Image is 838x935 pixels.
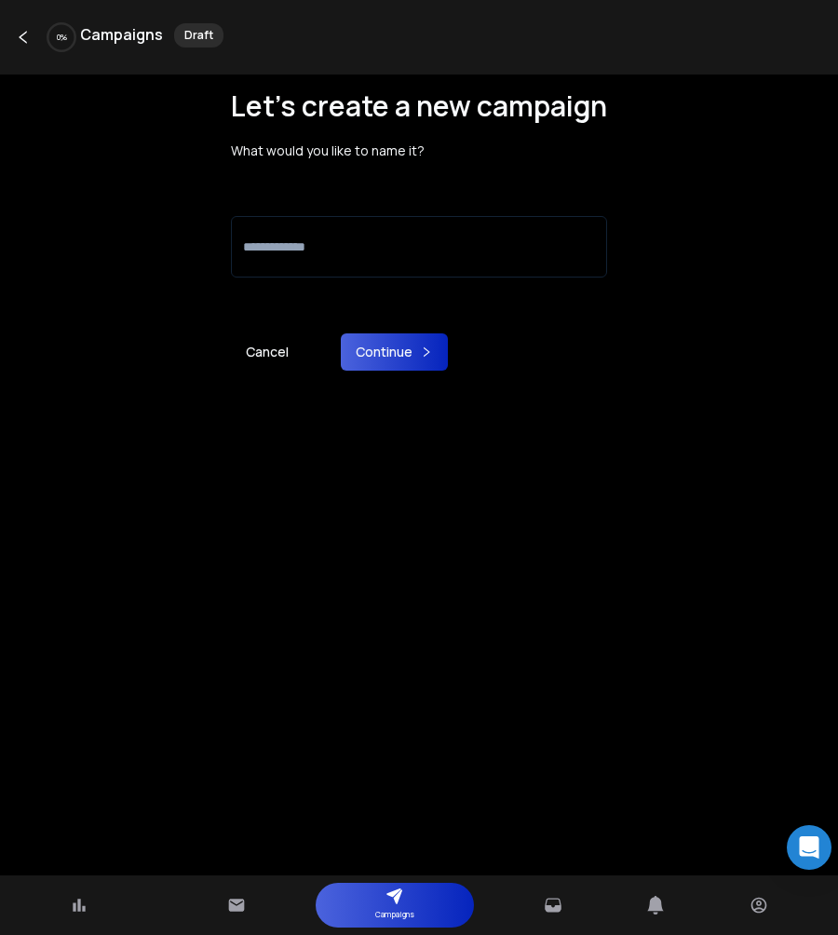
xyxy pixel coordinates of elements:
[231,89,607,123] h1: Let’s create a new campaign
[231,142,607,160] p: What would you like to name it?
[231,333,304,371] a: Cancel
[787,825,831,870] div: Open Intercom Messenger
[341,333,448,371] button: Continue
[57,32,67,43] p: 0 %
[174,23,223,47] div: Draft
[80,23,163,47] h1: Campaigns
[375,905,414,924] p: Campaigns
